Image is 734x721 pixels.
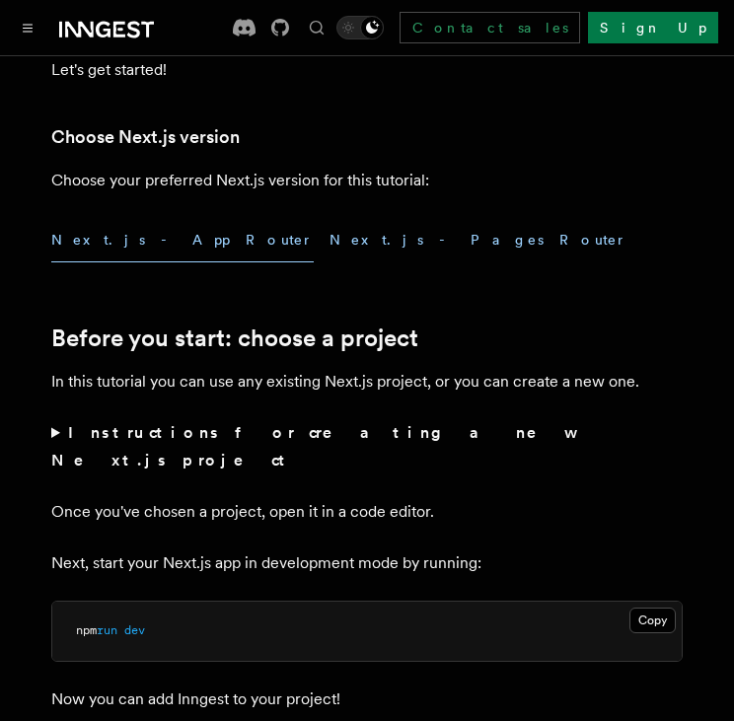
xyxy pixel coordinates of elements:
[97,623,117,637] span: run
[51,685,683,713] p: Now you can add Inngest to your project!
[400,12,580,43] a: Contact sales
[16,16,39,39] button: Toggle navigation
[588,12,718,43] a: Sign Up
[51,368,683,396] p: In this tutorial you can use any existing Next.js project, or you can create a new one.
[51,324,418,352] a: Before you start: choose a project
[51,419,683,474] summary: Instructions for creating a new Next.js project
[51,549,683,577] p: Next, start your Next.js app in development mode by running:
[336,16,384,39] button: Toggle dark mode
[51,423,571,469] strong: Instructions for creating a new Next.js project
[51,218,314,262] button: Next.js - App Router
[305,16,329,39] button: Find something...
[51,498,683,526] p: Once you've chosen a project, open it in a code editor.
[330,218,627,262] button: Next.js - Pages Router
[51,167,683,194] p: Choose your preferred Next.js version for this tutorial:
[629,608,676,633] button: Copy
[76,623,97,637] span: npm
[51,123,240,151] a: Choose Next.js version
[124,623,145,637] span: dev
[51,56,683,84] p: Let's get started!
